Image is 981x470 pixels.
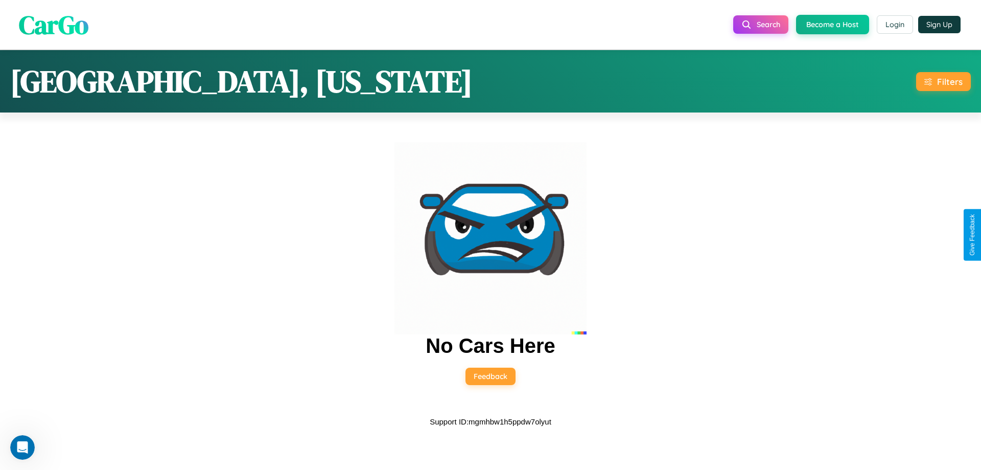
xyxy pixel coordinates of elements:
div: Give Feedback [969,214,976,256]
button: Filters [916,72,971,91]
button: Become a Host [796,15,869,34]
button: Feedback [465,368,516,385]
button: Search [733,15,788,34]
img: car [394,142,587,334]
span: CarGo [19,7,88,42]
button: Sign Up [918,16,961,33]
div: Filters [937,76,963,87]
button: Login [877,15,913,34]
iframe: Intercom live chat [10,435,35,460]
span: Search [757,20,780,29]
p: Support ID: mgmhbw1h5ppdw7olyut [430,415,551,429]
h2: No Cars Here [426,334,555,357]
h1: [GEOGRAPHIC_DATA], [US_STATE] [10,60,473,102]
